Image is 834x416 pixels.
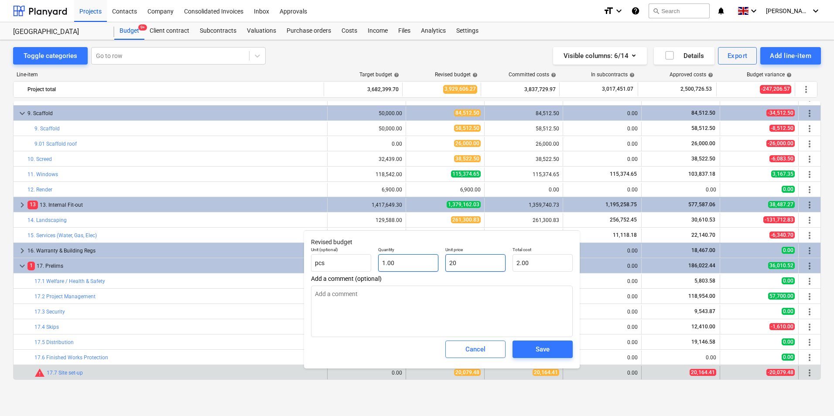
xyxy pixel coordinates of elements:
a: 10. Screed [27,156,52,162]
div: 0.00 [567,156,638,162]
div: In subcontracts [591,72,635,78]
span: 0.00 [782,354,795,361]
span: -247,206.57 [760,85,791,93]
span: More actions [804,368,815,378]
a: 14. Landscaping [27,217,67,223]
span: 261,300.83 [451,216,481,223]
div: Toggle categories [24,50,77,61]
span: -26,000.00 [766,140,795,147]
div: Subcontracts [195,22,242,40]
div: 261,300.83 [488,217,559,223]
span: keyboard_arrow_right [17,246,27,256]
span: 5,803.58 [694,278,716,284]
span: 115,374.65 [609,171,638,177]
span: More actions [804,291,815,302]
span: -8,512.50 [769,125,795,132]
span: More actions [804,215,815,225]
a: 9. Scaffold [34,126,60,132]
div: Files [393,22,416,40]
div: [GEOGRAPHIC_DATA] [13,27,104,37]
div: 115,374.65 [488,171,559,177]
span: 38,522.50 [454,155,481,162]
a: Budget9+ [114,22,144,40]
p: Total cost [513,247,573,254]
span: 9+ [138,24,147,31]
span: 84,512.50 [690,110,716,116]
span: 38,487.27 [768,201,795,208]
button: Add line-item [760,47,821,65]
a: 11. Windows [27,171,58,177]
span: 1,379,162.03 [447,201,481,208]
div: Budget [114,22,144,40]
span: More actions [804,139,815,149]
span: 30,610.53 [690,217,716,223]
a: 9.01 Scaffold roof [34,141,77,147]
span: help [785,72,792,78]
div: 0.00 [567,263,638,269]
span: 0.00 [782,308,795,315]
span: help [549,72,556,78]
div: Cancel [465,344,485,355]
span: More actions [804,352,815,363]
span: Add a comment (optional) [311,275,573,282]
span: help [471,72,478,78]
div: Visible columns : 6/14 [564,50,636,61]
span: -131,712.83 [763,216,795,223]
span: [PERSON_NAME] [766,7,810,14]
div: Details [664,50,704,61]
span: More actions [804,123,815,134]
div: 16. Warranty & Building Regs [27,244,324,258]
div: 0.00 [645,355,716,361]
div: 6,900.00 [382,187,402,193]
iframe: Chat Widget [790,374,834,416]
div: 0.00 [567,370,638,376]
span: 1,195,258.75 [605,201,638,208]
span: More actions [804,184,815,195]
a: 17.1 Welfare / Health & Safety [34,278,105,284]
a: Valuations [242,22,281,40]
div: 58,512.50 [488,126,559,132]
span: 256,752.45 [609,217,638,223]
div: 50,000.00 [379,126,402,132]
span: More actions [804,276,815,286]
div: Budget variance [747,72,792,78]
button: Details [654,47,714,65]
div: 0.00 [567,141,638,147]
a: Client contract [144,22,195,40]
p: Revised budget [311,238,573,247]
span: 2,500,726.53 [680,85,713,93]
div: 0.00 [645,187,716,193]
span: keyboard_arrow_down [17,261,27,271]
span: More actions [804,337,815,348]
div: 1,359,740.73 [488,202,559,208]
div: Line-item [13,72,325,78]
div: Revised budget [435,72,478,78]
p: Unit (optional) [311,247,371,254]
span: 57,700.00 [768,293,795,300]
span: -34,512.50 [766,109,795,116]
div: 0.00 [488,187,559,193]
span: 20,079.48 [454,369,481,376]
a: Purchase orders [281,22,336,40]
div: 3,837,729.97 [485,82,556,96]
a: Income [362,22,393,40]
i: Knowledge base [631,6,640,16]
span: Committed costs exceed revised budget [34,368,45,378]
span: 0.00 [782,186,795,193]
div: 3,682,399.70 [328,82,399,96]
div: Project total [27,82,320,96]
div: 118,542.00 [376,171,402,177]
div: Approved costs [670,72,713,78]
span: 26,000.00 [454,140,481,147]
span: keyboard_arrow_down [17,108,27,119]
span: help [628,72,635,78]
div: 0.00 [567,324,638,330]
div: Analytics [416,22,451,40]
span: More actions [804,246,815,256]
span: 103,837.18 [687,171,716,177]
